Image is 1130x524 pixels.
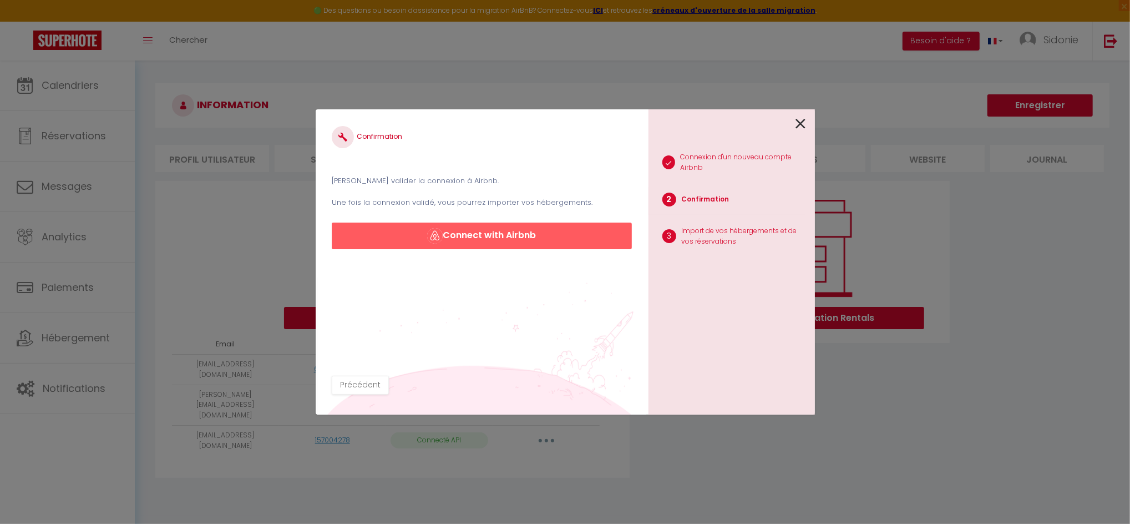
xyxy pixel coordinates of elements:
span: 3 [662,229,676,243]
span: 2 [662,193,676,206]
p: Connexion d'un nouveau compte Airbnb [681,152,806,173]
h4: Confirmation [332,126,631,148]
p: Confirmation [682,194,729,205]
button: Connect with Airbnb [332,223,631,249]
button: Précédent [332,376,389,395]
p: [PERSON_NAME] valider la connexion à Airbnb. [332,175,631,187]
p: Une fois la connexion validé, vous pourrez importer vos hébergements. [332,197,631,208]
button: Ouvrir le widget de chat LiveChat [9,4,42,38]
p: Import de vos hébergements et de vos réservations [682,226,806,247]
